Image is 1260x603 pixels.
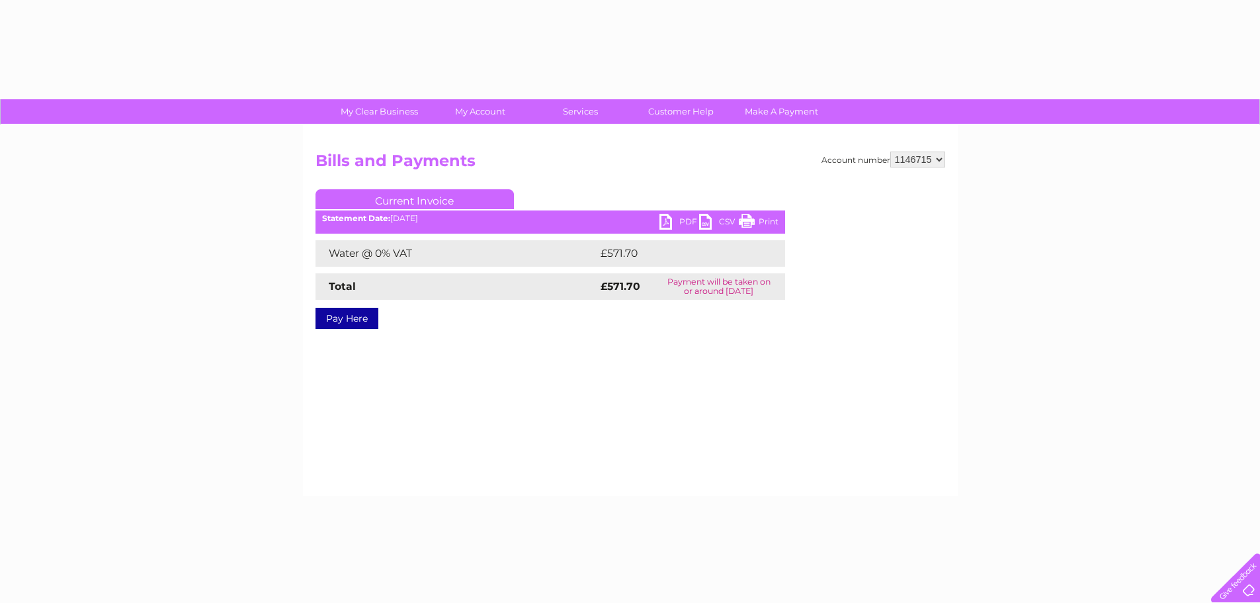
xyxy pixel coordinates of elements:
[315,214,785,223] div: [DATE]
[425,99,534,124] a: My Account
[315,240,597,267] td: Water @ 0% VAT
[659,214,699,233] a: PDF
[322,213,390,223] b: Statement Date:
[597,240,761,267] td: £571.70
[315,152,945,177] h2: Bills and Payments
[739,214,778,233] a: Print
[699,214,739,233] a: CSV
[315,308,378,329] a: Pay Here
[325,99,434,124] a: My Clear Business
[315,189,514,209] a: Current Invoice
[626,99,735,124] a: Customer Help
[526,99,635,124] a: Services
[653,273,785,300] td: Payment will be taken on or around [DATE]
[601,280,640,293] strong: £571.70
[821,152,945,167] div: Account number
[727,99,836,124] a: Make A Payment
[329,280,356,293] strong: Total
